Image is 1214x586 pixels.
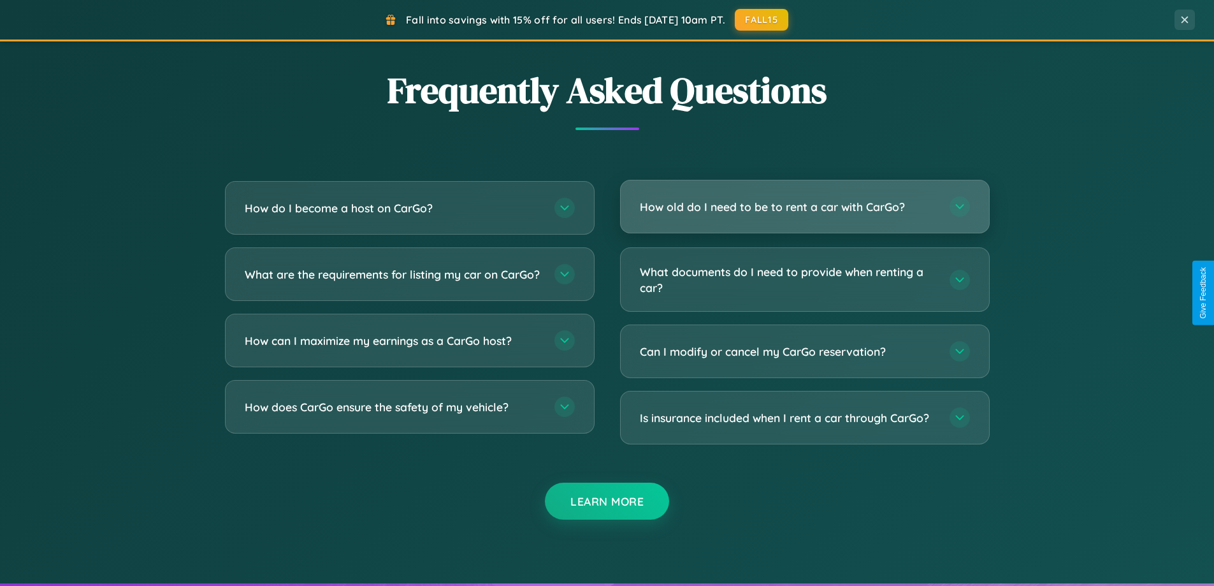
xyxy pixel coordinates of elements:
h3: How can I maximize my earnings as a CarGo host? [245,333,542,349]
h3: What documents do I need to provide when renting a car? [640,264,937,295]
h3: How do I become a host on CarGo? [245,200,542,216]
h3: How old do I need to be to rent a car with CarGo? [640,199,937,215]
h3: Is insurance included when I rent a car through CarGo? [640,410,937,426]
button: Learn More [545,483,669,520]
h2: Frequently Asked Questions [225,66,990,115]
h3: How does CarGo ensure the safety of my vehicle? [245,399,542,415]
button: FALL15 [735,9,788,31]
h3: What are the requirements for listing my car on CarGo? [245,267,542,282]
h3: Can I modify or cancel my CarGo reservation? [640,344,937,360]
div: Give Feedback [1199,267,1208,319]
span: Fall into savings with 15% off for all users! Ends [DATE] 10am PT. [406,13,725,26]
